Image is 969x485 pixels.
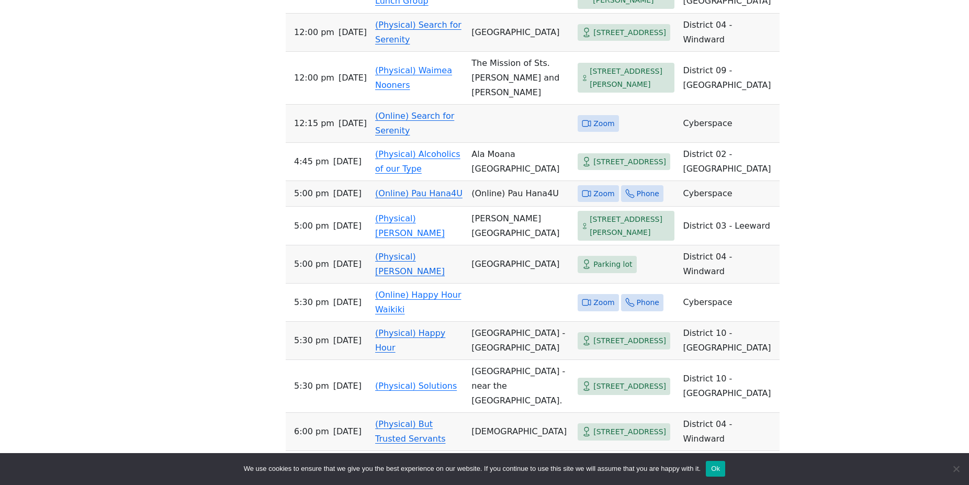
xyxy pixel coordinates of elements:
span: Phone [637,296,659,309]
td: Cyberspace [679,181,779,207]
td: [DEMOGRAPHIC_DATA] [467,413,573,451]
a: (Physical) Search for Serenity [375,20,461,44]
span: 5:00 PM [294,186,329,201]
span: 5:30 PM [294,295,329,310]
span: [DATE] [339,71,367,85]
span: 5:00 PM [294,257,329,272]
span: [DATE] [333,186,362,201]
span: [STREET_ADDRESS][PERSON_NAME] [590,65,670,91]
span: [DATE] [339,25,367,40]
a: (Online) Search for Serenity [375,111,454,136]
span: [DATE] [333,257,362,272]
td: District 02 - [GEOGRAPHIC_DATA] [679,143,779,181]
span: [STREET_ADDRESS] [593,425,666,438]
span: No [951,464,961,474]
span: Phone [637,187,659,200]
span: [DATE] [333,379,362,393]
a: (Online) Happy Hour Waikiki [375,290,461,314]
span: 5:00 PM [294,219,329,233]
a: (Physical) But Trusted Servants [375,419,445,444]
span: 4:45 PM [294,154,329,169]
td: [PERSON_NAME][GEOGRAPHIC_DATA] [467,207,573,245]
td: District 09 - [GEOGRAPHIC_DATA] [679,52,779,105]
span: 12:00 PM [294,25,334,40]
span: [DATE] [333,424,362,439]
span: Parking lot [593,258,632,271]
td: [GEOGRAPHIC_DATA] - [GEOGRAPHIC_DATA] [467,322,573,360]
td: Ala Moana [GEOGRAPHIC_DATA] [467,143,573,181]
a: (Physical) [PERSON_NAME] [375,213,445,238]
a: (Physical) Alcoholics of our Type [375,149,460,174]
span: [STREET_ADDRESS] [593,155,666,168]
a: (Online) Pau Hana4U [375,188,463,198]
span: [STREET_ADDRESS] [593,26,666,39]
td: [GEOGRAPHIC_DATA] - near the [GEOGRAPHIC_DATA]. [467,360,573,413]
span: We use cookies to ensure that we give you the best experience on our website. If you continue to ... [244,464,701,474]
span: [STREET_ADDRESS] [593,380,666,393]
td: [GEOGRAPHIC_DATA] [467,14,573,52]
td: District 04 - Windward [679,413,779,451]
td: District 03 - Leeward [679,207,779,245]
td: [GEOGRAPHIC_DATA] [467,245,573,284]
span: [DATE] [333,295,362,310]
button: Ok [706,461,725,477]
span: 12:15 PM [294,116,334,131]
a: (Physical) Happy Hour [375,328,445,353]
span: Zoom [593,296,614,309]
td: Cyberspace [679,284,779,322]
span: [STREET_ADDRESS][PERSON_NAME] [590,213,670,239]
a: (Physical) Solutions [375,381,457,391]
span: 5:30 PM [294,333,329,348]
span: 5:30 PM [294,379,329,393]
span: [DATE] [333,154,362,169]
td: District 10 - [GEOGRAPHIC_DATA] [679,322,779,360]
span: [DATE] [333,333,362,348]
a: (Physical) Waimea Nooners [375,65,452,90]
span: Zoom [593,117,614,130]
td: District 04 - Windward [679,14,779,52]
a: (Physical) [PERSON_NAME] [375,252,445,276]
span: [DATE] [339,116,367,131]
td: District 04 - Windward [679,245,779,284]
td: The Mission of Sts. [PERSON_NAME] and [PERSON_NAME] [467,52,573,105]
span: [DATE] [333,219,362,233]
td: District 10 - [GEOGRAPHIC_DATA] [679,360,779,413]
span: 6:00 PM [294,424,329,439]
span: [STREET_ADDRESS] [593,334,666,347]
td: Cyberspace [679,105,779,143]
span: Zoom [593,187,614,200]
span: 12:00 PM [294,71,334,85]
td: (Online) Pau Hana4U [467,181,573,207]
